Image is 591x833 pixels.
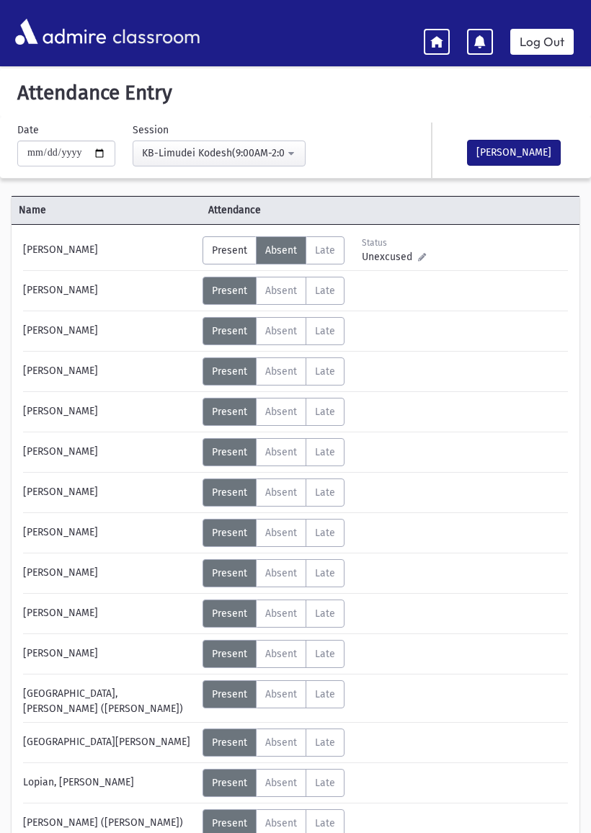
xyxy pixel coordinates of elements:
span: Late [315,688,335,700]
img: AdmirePro [12,15,110,48]
span: Late [315,446,335,458]
span: Late [315,607,335,620]
div: AttTypes [203,519,345,547]
label: Session [133,122,169,138]
button: KB-Limudei Kodesh(9:00AM-2:00PM) [133,141,306,166]
span: Late [315,285,335,297]
a: Log Out [510,29,574,55]
span: Present [212,648,247,660]
div: [PERSON_NAME] [16,438,203,466]
div: AttTypes [203,236,345,264]
span: Late [315,365,335,378]
div: [PERSON_NAME] [16,559,203,587]
div: AttTypes [203,478,345,507]
span: Present [212,244,247,257]
div: [PERSON_NAME] [16,357,203,386]
span: Present [212,446,247,458]
div: [PERSON_NAME] [16,478,203,507]
button: [PERSON_NAME] [467,140,561,166]
div: AttTypes [203,559,345,587]
div: AttTypes [203,680,345,708]
span: Absent [265,648,297,660]
div: AttTypes [203,317,345,345]
div: [PERSON_NAME] [16,317,203,345]
span: Unexcused [362,249,418,264]
span: Absent [265,285,297,297]
div: AttTypes [203,277,345,305]
span: Absent [265,406,297,418]
div: AttTypes [203,640,345,668]
div: [PERSON_NAME] [16,236,203,264]
span: Absent [265,688,297,700]
span: Late [315,527,335,539]
span: Absent [265,446,297,458]
span: Absent [265,607,297,620]
h5: Attendance Entry [12,81,579,105]
span: Present [212,688,247,700]
span: Late [315,648,335,660]
div: AttTypes [203,398,345,426]
label: Date [17,122,39,138]
span: Absent [265,527,297,539]
span: Absent [265,325,297,337]
div: [PERSON_NAME] [16,600,203,628]
div: [PERSON_NAME] [16,519,203,547]
span: Late [315,486,335,499]
div: AttTypes [203,600,345,628]
span: Present [212,736,247,749]
div: [PERSON_NAME] [16,398,203,426]
span: Late [315,736,335,749]
span: Present [212,365,247,378]
div: Lopian, [PERSON_NAME] [16,769,203,797]
span: Late [315,406,335,418]
span: Absent [265,736,297,749]
div: AttTypes [203,357,345,386]
div: [GEOGRAPHIC_DATA][PERSON_NAME] [16,729,203,757]
span: Present [212,607,247,620]
span: Present [212,285,247,297]
span: Absent [265,567,297,579]
span: Absent [265,365,297,378]
div: Status [362,236,426,249]
div: AttTypes [203,729,345,757]
span: Absent [265,244,297,257]
span: Present [212,325,247,337]
span: Name [12,202,201,218]
div: KB-Limudei Kodesh(9:00AM-2:00PM) [142,146,285,161]
div: [GEOGRAPHIC_DATA], [PERSON_NAME] ([PERSON_NAME]) [16,680,203,716]
div: [PERSON_NAME] [16,277,203,305]
span: Attendance [201,202,533,218]
div: AttTypes [203,769,345,797]
span: Absent [265,486,297,499]
span: Present [212,567,247,579]
span: Late [315,567,335,579]
div: AttTypes [203,438,345,466]
span: Present [212,527,247,539]
div: [PERSON_NAME] [16,640,203,668]
span: Late [315,244,335,257]
span: Present [212,486,247,499]
span: classroom [110,13,200,51]
span: Present [212,406,247,418]
span: Late [315,325,335,337]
